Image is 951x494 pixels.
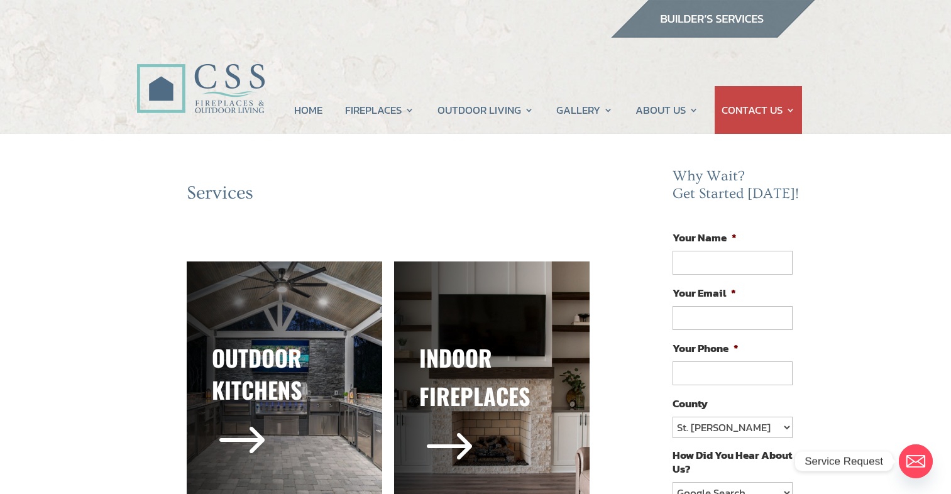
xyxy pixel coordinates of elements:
a: CONTACT US [722,86,795,134]
h3: fireplaces [419,380,564,418]
label: Your Email [673,286,736,300]
label: Your Phone [673,341,739,355]
a: $ [419,463,480,479]
a: ABOUT US [635,86,698,134]
a: Email [899,444,933,478]
label: How Did You Hear About Us? [673,448,792,476]
a: $ [212,456,272,473]
h3: indoor [419,342,564,380]
label: County [673,397,708,410]
a: GALLERY [556,86,613,134]
span: $ [419,418,480,478]
a: builder services construction supply [610,26,815,42]
h2: Services [187,182,590,211]
a: FIREPLACES [345,86,414,134]
a: HOME [294,86,322,134]
h3: Outdoor Kitchens [212,342,357,412]
img: CSS Fireplaces & Outdoor Living (Formerly Construction Solutions & Supply)- Jacksonville Ormond B... [136,29,265,120]
label: Your Name [673,231,737,244]
h2: Why Wait? Get Started [DATE]! [673,168,802,209]
a: OUTDOOR LIVING [437,86,534,134]
span: $ [212,412,272,472]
